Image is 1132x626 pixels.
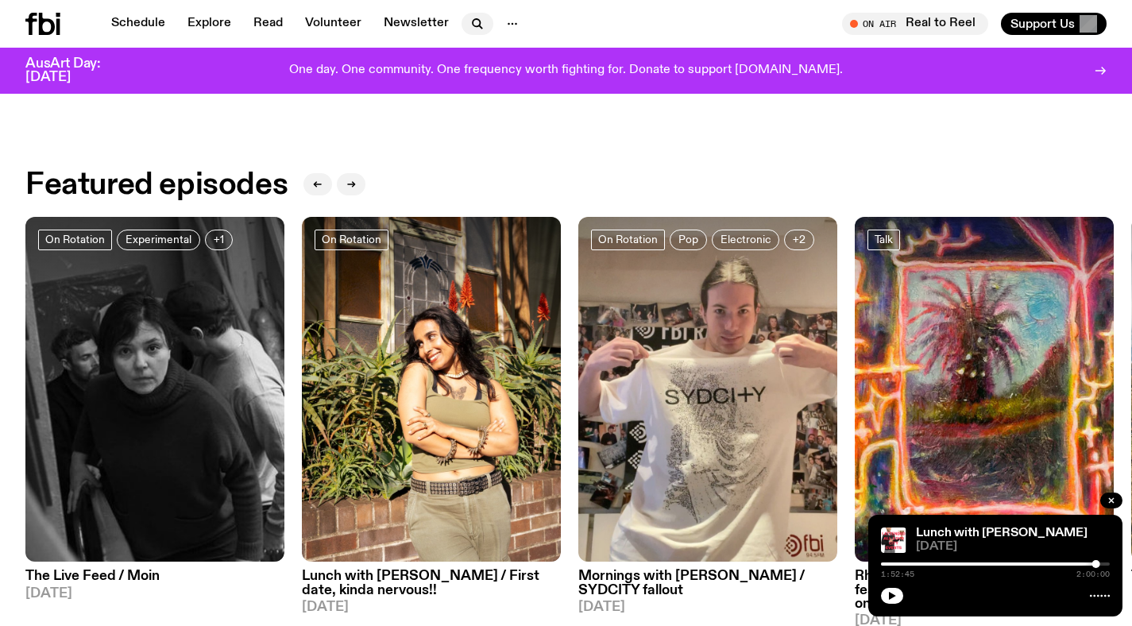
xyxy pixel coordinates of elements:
h3: Lunch with [PERSON_NAME] / First date, kinda nervous!! [302,570,561,597]
span: On Rotation [322,234,381,245]
a: On Rotation [38,230,112,250]
span: +2 [793,234,806,245]
a: Explore [178,13,241,35]
a: Volunteer [296,13,371,35]
span: On Rotation [598,234,658,245]
img: Tanya is standing in front of plants and a brick fence on a sunny day. She is looking to the left... [302,217,561,562]
button: On AirReal to Reel [842,13,988,35]
h3: Mornings with [PERSON_NAME] / SYDCITY fallout [578,570,837,597]
a: On Rotation [315,230,388,250]
span: [DATE] [25,587,284,601]
a: The Live Feed / Moin[DATE] [25,562,284,600]
a: Schedule [102,13,175,35]
a: Lunch with [PERSON_NAME] / First date, kinda nervous!![DATE] [302,562,561,613]
a: Read [244,13,292,35]
img: A black and white image of moin on stairs, looking up at the camera. [25,217,284,562]
h3: AusArt Day: [DATE] [25,57,127,84]
span: 2:00:00 [1076,570,1110,578]
a: Pop [670,230,707,250]
span: 1:52:45 [881,570,914,578]
a: Electronic [712,230,779,250]
p: One day. One community. One frequency worth fighting for. Donate to support [DOMAIN_NAME]. [289,64,843,78]
a: Newsletter [374,13,458,35]
h2: Featured episodes [25,171,288,199]
span: [DATE] [302,601,561,614]
span: On Rotation [45,234,105,245]
span: Talk [875,234,893,245]
a: Mornings with [PERSON_NAME] / SYDCITY fallout[DATE] [578,562,837,613]
button: +2 [784,230,814,250]
span: [DATE] [916,541,1110,553]
img: Luci Avard, Roundabout Painting, from Deer Empty at Suite7a. [855,217,1114,562]
span: Experimental [126,234,191,245]
span: Pop [678,234,698,245]
h3: Rhizome #10 with [PERSON_NAME] featuring [PERSON_NAME] on Instagram [855,570,1114,610]
span: Electronic [721,234,771,245]
img: Jim in the fbi studio, showing off their white SYDCITY t-shirt. [578,217,837,562]
a: Talk [867,230,900,250]
button: Support Us [1001,13,1107,35]
span: +1 [214,234,224,245]
span: Support Us [1010,17,1075,31]
span: [DATE] [578,601,837,614]
button: +1 [205,230,233,250]
a: Experimental [117,230,200,250]
a: Lunch with [PERSON_NAME] [916,527,1088,539]
h3: The Live Feed / Moin [25,570,284,583]
a: On Rotation [591,230,665,250]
